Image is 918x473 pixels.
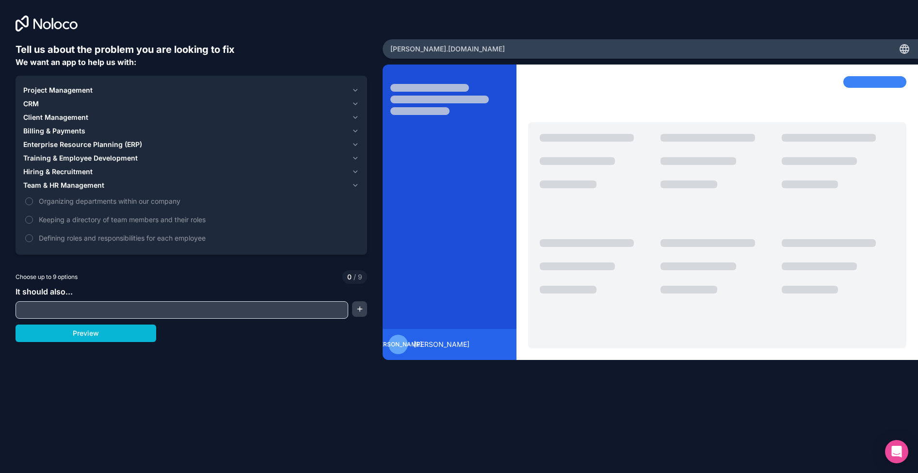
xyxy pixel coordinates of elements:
span: CRM [23,99,39,109]
span: Client Management [23,113,88,122]
span: Choose up to 9 options [16,273,78,281]
span: / [354,273,356,281]
span: [PERSON_NAME] [414,340,469,349]
button: Enterprise Resource Planning (ERP) [23,138,359,151]
button: Billing & Payments [23,124,359,138]
span: Billing & Payments [23,126,85,136]
h6: Tell us about the problem you are looking to fix [16,43,367,56]
span: Project Management [23,85,93,95]
span: Keeping a directory of team members and their roles [39,214,357,225]
span: It should also... [16,287,73,296]
span: [PERSON_NAME] .[DOMAIN_NAME] [390,44,505,54]
button: Team & HR Management [23,179,359,192]
span: Training & Employee Development [23,153,138,163]
span: Defining roles and responsibilities for each employee [39,233,357,243]
button: Client Management [23,111,359,124]
button: Project Management [23,83,359,97]
button: Defining roles and responsibilities for each employee [25,234,33,242]
button: CRM [23,97,359,111]
button: Organizing departments within our company [25,197,33,205]
span: 0 [347,272,352,282]
div: Open Intercom Messenger [885,440,908,463]
span: [PERSON_NAME] [374,341,422,348]
button: Preview [16,325,156,342]
span: Enterprise Resource Planning (ERP) [23,140,142,149]
span: Hiring & Recruitment [23,167,93,177]
button: Keeping a directory of team members and their roles [25,216,33,224]
span: 9 [352,272,362,282]
div: Team & HR Management [23,192,359,247]
span: Organizing departments within our company [39,196,357,206]
span: Team & HR Management [23,180,104,190]
button: Training & Employee Development [23,151,359,165]
button: Hiring & Recruitment [23,165,359,179]
span: We want an app to help us with: [16,57,136,67]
